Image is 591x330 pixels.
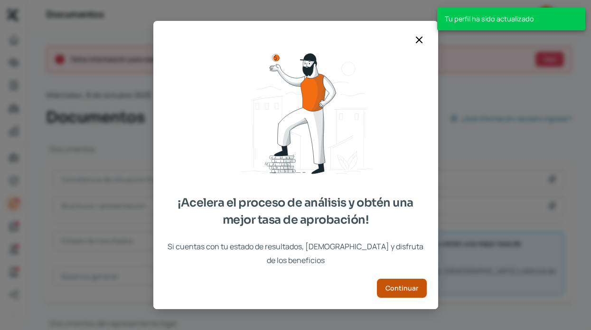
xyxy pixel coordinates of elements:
[165,194,427,228] span: ¡Acelera el proceso de análisis y obtén una mejor tasa de aprobación!
[385,285,418,292] span: Continuar
[437,8,585,30] div: Tu perfil ha sido actualizado
[165,240,427,267] span: Si cuentas con tu estado de resultados, [DEMOGRAPHIC_DATA] y disfruta de los beneficios
[377,279,427,298] button: Continuar
[206,47,386,183] img: ¡Acelera el proceso de análisis y obtén una mejor tasa de aprobación!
